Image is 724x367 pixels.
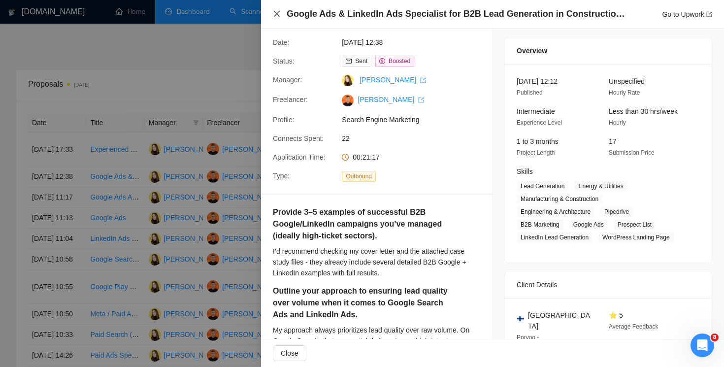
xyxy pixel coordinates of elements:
[273,76,302,84] span: Manager:
[517,45,547,56] span: Overview
[517,107,555,115] span: Intermediate
[609,137,617,145] span: 17
[273,134,324,142] span: Connects Spent:
[517,137,559,145] span: 1 to 3 months
[528,310,593,332] span: [GEOGRAPHIC_DATA]
[609,77,645,85] span: Unspecified
[517,232,592,243] span: LinkedIn Lead Generation
[273,10,281,18] button: Close
[273,285,449,321] h5: Outline your approach to ensuring lead quality over volume when it comes to Google Search Ads and...
[517,194,602,204] span: Manufacturing & Construction
[342,171,376,182] span: Outbound
[609,311,623,319] span: ⭐ 5
[517,167,533,175] span: Skills
[273,246,480,278] div: I’d recommend checking my cover letter and the attached case study files - they already include s...
[342,37,490,48] span: [DATE] 12:38
[609,107,678,115] span: Less than 30 hrs/week
[273,10,281,18] span: close
[342,114,490,125] span: Search Engine Marketing
[346,58,352,64] span: mail
[600,206,633,217] span: Pipedrive
[609,119,626,126] span: Hourly
[517,219,563,230] span: B2B Marketing
[569,219,608,230] span: Google Ads
[273,38,289,46] span: Date:
[420,77,426,83] span: export
[517,206,594,217] span: Engineering & Architecture
[273,172,290,180] span: Type:
[609,323,658,330] span: Average Feedback
[609,89,640,96] span: Hourly Rate
[418,97,424,103] span: export
[706,11,712,17] span: export
[614,219,656,230] span: Prospect List
[273,96,308,103] span: Freelancer:
[355,58,367,65] span: Sent
[273,206,449,242] h5: Provide 3–5 examples of successful B2B Google/LinkedIn campaigns you’ve managed (ideally high-tic...
[353,153,380,161] span: 00:21:17
[517,334,539,341] span: Porvoo -
[281,348,298,359] span: Close
[517,119,562,126] span: Experience Level
[273,116,295,124] span: Profile:
[574,181,627,192] span: Energy & Utilities
[517,271,700,298] div: Client Details
[609,149,655,156] span: Submission Price
[598,232,674,243] span: WordPress Landing Page
[517,181,568,192] span: Lead Generation
[342,133,490,144] span: 22
[342,95,354,106] img: c14xhZlC-tuZVDV19vT9PqPao_mWkLBFZtPhMWXnAzD5A78GLaVOfmL__cgNkALhSq
[662,10,712,18] a: Go to Upworkexport
[691,334,714,357] iframe: Intercom live chat
[358,96,424,103] a: [PERSON_NAME] export
[517,77,558,85] span: [DATE] 12:12
[273,345,306,361] button: Close
[517,149,555,156] span: Project Length
[360,76,426,84] a: [PERSON_NAME] export
[517,315,524,322] img: 🇫🇮
[273,57,295,65] span: Status:
[342,154,349,161] span: clock-circle
[389,58,410,65] span: Boosted
[287,8,626,20] h4: Google Ads & LinkedIn Ads Specialist for B2B Lead Generation in Construction & Energy
[711,334,719,341] span: 8
[517,89,543,96] span: Published
[379,58,385,64] span: dollar
[273,153,326,161] span: Application Time:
